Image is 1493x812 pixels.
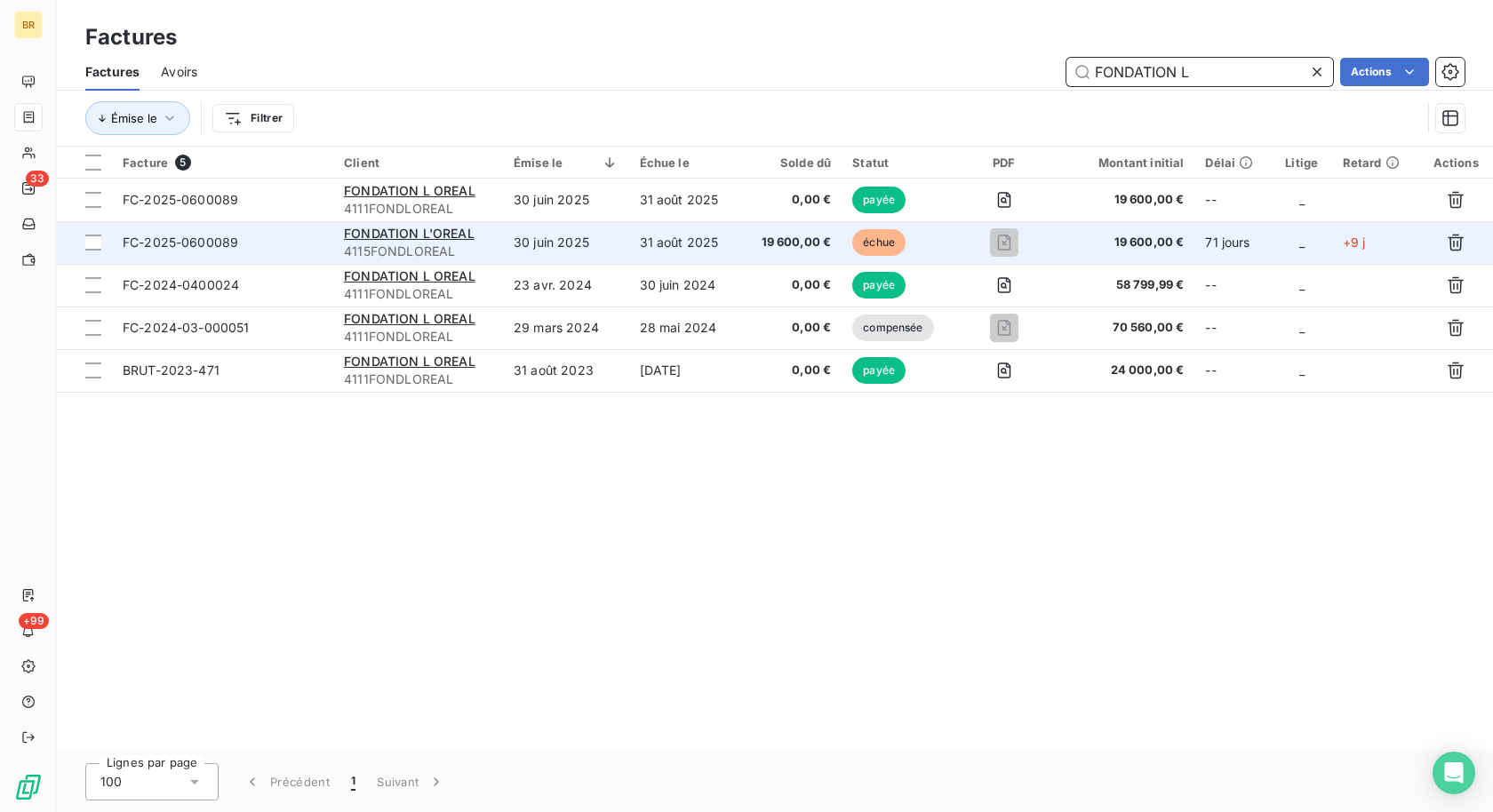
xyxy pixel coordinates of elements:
[503,264,629,306] td: 23 avr. 2024
[351,773,355,791] span: 1
[629,221,740,264] td: 31 août 2025
[967,155,1042,170] div: PDF
[1343,155,1409,170] div: Retard
[123,192,238,207] span: FC-2025-0600089
[85,63,140,81] span: Factures
[344,200,492,218] span: 4111FONDLOREAL
[1299,362,1305,378] span: _
[161,63,197,81] span: Avoirs
[1343,235,1366,250] span: +9 j
[111,111,157,125] span: Émise le
[503,221,629,264] td: 30 juin 2025
[344,311,475,326] span: FONDATION L OREAL
[1063,276,1184,294] span: 58 799,99 €
[1063,319,1184,337] span: 70 560,00 €
[85,101,190,135] button: Émise le
[123,362,220,378] span: BRUT-2023-471
[100,773,122,791] span: 100
[1194,221,1271,264] td: 71 jours
[852,155,945,170] div: Statut
[19,613,49,629] span: +99
[344,370,492,388] span: 4111FONDLOREAL
[26,171,49,187] span: 33
[1299,192,1305,207] span: _
[344,155,492,170] div: Client
[1066,58,1333,86] input: Rechercher
[344,226,475,241] span: FONDATION L'OREAL
[751,191,831,209] span: 0,00 €
[233,763,340,800] button: Précédent
[366,763,456,800] button: Suivant
[852,357,906,384] span: payée
[1063,155,1184,170] div: Montant initial
[1063,191,1184,209] span: 19 600,00 €
[14,11,43,39] div: BR
[751,319,831,337] span: 0,00 €
[1063,234,1184,251] span: 19 600,00 €
[344,268,475,283] span: FONDATION L OREAL
[1429,155,1482,170] div: Actions
[852,314,933,341] span: compensée
[1194,179,1271,221] td: --
[123,277,239,292] span: FC-2024-0400024
[1282,155,1321,170] div: Litige
[751,155,831,170] div: Solde dû
[629,179,740,221] td: 31 août 2025
[1299,277,1305,292] span: _
[1340,58,1429,86] button: Actions
[629,349,740,392] td: [DATE]
[852,187,906,213] span: payée
[1205,155,1260,170] div: Délai
[751,276,831,294] span: 0,00 €
[212,104,294,132] button: Filtrer
[629,306,740,349] td: 28 mai 2024
[175,155,191,171] span: 5
[1194,349,1271,392] td: --
[852,272,906,299] span: payée
[344,354,475,369] span: FONDATION L OREAL
[14,773,43,801] img: Logo LeanPay
[503,306,629,349] td: 29 mars 2024
[503,179,629,221] td: 30 juin 2025
[1433,752,1475,794] div: Open Intercom Messenger
[852,229,906,256] span: échue
[1194,306,1271,349] td: --
[344,183,475,198] span: FONDATION L OREAL
[123,320,250,335] span: FC-2024-03-000051
[340,763,366,800] button: 1
[344,328,492,346] span: 4111FONDLOREAL
[344,285,492,303] span: 4111FONDLOREAL
[629,264,740,306] td: 30 juin 2024
[751,362,831,379] span: 0,00 €
[1299,320,1305,335] span: _
[503,349,629,392] td: 31 août 2023
[85,21,177,53] h3: Factures
[1194,264,1271,306] td: --
[123,155,168,170] span: Facture
[640,155,730,170] div: Échue le
[751,234,831,251] span: 19 600,00 €
[514,155,619,170] div: Émise le
[344,243,492,260] span: 4115FONDLOREAL
[123,235,238,250] span: FC-2025-0600089
[1063,362,1184,379] span: 24 000,00 €
[1299,235,1305,250] span: _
